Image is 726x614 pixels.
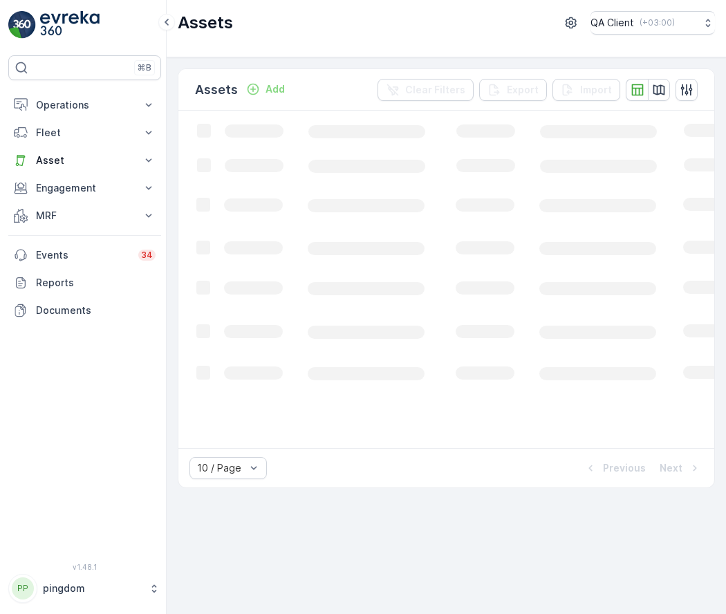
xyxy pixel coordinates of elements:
[36,153,133,167] p: Asset
[40,11,100,39] img: logo_light-DOdMpM7g.png
[8,91,161,119] button: Operations
[8,241,161,269] a: Events34
[640,17,675,28] p: ( +03:00 )
[552,79,620,101] button: Import
[660,461,682,475] p: Next
[36,209,133,223] p: MRF
[658,460,703,476] button: Next
[43,582,142,595] p: pingdom
[36,276,156,290] p: Reports
[580,83,612,97] p: Import
[8,574,161,603] button: PPpingdom
[405,83,465,97] p: Clear Filters
[8,174,161,202] button: Engagement
[479,79,547,101] button: Export
[36,181,133,195] p: Engagement
[507,83,539,97] p: Export
[378,79,474,101] button: Clear Filters
[36,304,156,317] p: Documents
[8,147,161,174] button: Asset
[178,12,233,34] p: Assets
[582,460,647,476] button: Previous
[36,126,133,140] p: Fleet
[590,11,715,35] button: QA Client(+03:00)
[36,98,133,112] p: Operations
[8,119,161,147] button: Fleet
[195,80,238,100] p: Assets
[266,82,285,96] p: Add
[8,269,161,297] a: Reports
[590,16,634,30] p: QA Client
[36,248,130,262] p: Events
[241,81,290,97] button: Add
[8,202,161,230] button: MRF
[8,563,161,571] span: v 1.48.1
[141,250,153,261] p: 34
[8,297,161,324] a: Documents
[12,577,34,599] div: PP
[8,11,36,39] img: logo
[603,461,646,475] p: Previous
[138,62,151,73] p: ⌘B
